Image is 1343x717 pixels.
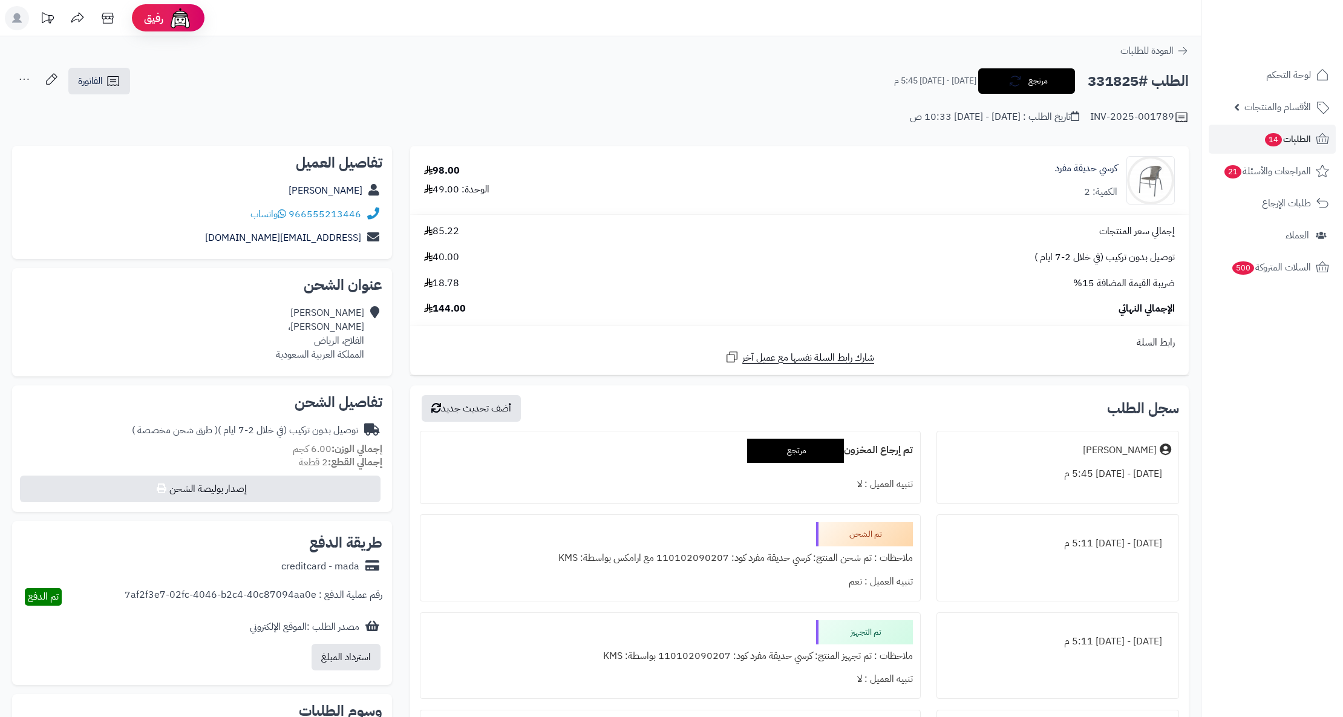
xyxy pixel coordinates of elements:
[428,570,913,594] div: تنبيه العميل : نعم
[276,306,364,361] div: [PERSON_NAME] [PERSON_NAME]، الفلاح، الرياض المملكة العربية السعودية
[428,644,913,668] div: ملاحظات : تم تجهيز المنتج: كرسي حديقة مفرد كود: 110102090207 بواسطة: KMS
[944,462,1171,486] div: [DATE] - [DATE] 5:45 م
[299,455,382,470] small: 2 قطعة
[32,6,62,33] a: تحديثات المنصة
[428,473,913,496] div: تنبيه العميل : لا
[422,395,521,422] button: أضف تحديث جديد
[20,476,381,502] button: إصدار بوليصة الشحن
[844,443,913,457] b: تم إرجاع المخزون
[424,250,459,264] span: 40.00
[816,620,913,644] div: تم التجهيز
[144,11,163,25] span: رفيق
[289,207,361,221] a: 966555213446
[424,164,460,178] div: 98.00
[1119,302,1175,316] span: الإجمالي النهائي
[1223,163,1311,180] span: المراجعات والأسئلة
[1209,125,1336,154] a: الطلبات14
[424,302,466,316] span: 144.00
[332,442,382,456] strong: إجمالي الوزن:
[309,535,382,550] h2: طريقة الدفع
[22,395,382,410] h2: تفاصيل الشحن
[1209,253,1336,282] a: السلات المتروكة500
[424,277,459,290] span: 18.78
[168,6,192,30] img: ai-face.png
[1090,110,1189,125] div: INV-2025-001789
[78,74,103,88] span: الفاتورة
[1232,261,1254,275] span: 500
[1262,195,1311,212] span: طلبات الإرجاع
[289,183,362,198] a: [PERSON_NAME]
[428,546,913,570] div: ملاحظات : تم شحن المنتج: كرسي حديقة مفرد كود: 110102090207 مع ارامكس بواسطة: KMS
[1231,259,1311,276] span: السلات المتروكة
[312,644,381,670] button: استرداد المبلغ
[28,589,59,604] span: تم الدفع
[1127,156,1174,205] img: 1736602175-110102090207-90x90.jpg
[978,68,1075,94] button: مرتجع
[428,667,913,691] div: تنبيه العميل : لا
[1107,401,1179,416] h3: سجل الطلب
[293,442,382,456] small: 6.00 كجم
[944,630,1171,653] div: [DATE] - [DATE] 5:11 م
[1034,250,1175,264] span: توصيل بدون تركيب (في خلال 2-7 ايام )
[281,560,359,574] div: creditcard - mada
[415,336,1184,350] div: رابط السلة
[1120,44,1189,58] a: العودة للطلبات
[125,588,382,606] div: رقم عملية الدفع : 7af2f3e7-02fc-4046-b2c4-40c87094aa0e
[424,183,489,197] div: الوحدة: 49.00
[1286,227,1309,244] span: العملاء
[1264,131,1311,148] span: الطلبات
[1083,444,1157,457] div: [PERSON_NAME]
[1261,34,1332,59] img: logo-2.png
[328,455,382,470] strong: إجمالي القطع:
[1084,185,1117,199] div: الكمية: 2
[1099,224,1175,238] span: إجمالي سعر المنتجات
[132,424,358,437] div: توصيل بدون تركيب (في خلال 2-7 ايام )
[894,75,976,87] small: [DATE] - [DATE] 5:45 م
[742,351,874,365] span: شارك رابط السلة نفسها مع عميل آخر
[22,278,382,292] h2: عنوان الشحن
[132,423,218,437] span: ( طرق شحن مخصصة )
[424,224,459,238] span: 85.22
[1055,162,1117,175] a: كرسي حديقة مفرد
[1209,221,1336,250] a: العملاء
[22,156,382,170] h2: تفاصيل العميل
[250,620,359,634] div: مصدر الطلب :الموقع الإلكتروني
[68,68,130,94] a: الفاتورة
[747,439,844,463] div: مرتجع
[944,532,1171,555] div: [DATE] - [DATE] 5:11 م
[910,110,1079,124] div: تاريخ الطلب : [DATE] - [DATE] 10:33 ص
[1209,189,1336,218] a: طلبات الإرجاع
[1209,157,1336,186] a: المراجعات والأسئلة21
[1244,99,1311,116] span: الأقسام والمنتجات
[1088,69,1189,94] h2: الطلب #331825
[1265,133,1282,146] span: 14
[816,522,913,546] div: تم الشحن
[1266,67,1311,83] span: لوحة التحكم
[1209,61,1336,90] a: لوحة التحكم
[250,207,286,221] a: واتساب
[1073,277,1175,290] span: ضريبة القيمة المضافة 15%
[725,350,874,365] a: شارك رابط السلة نفسها مع عميل آخر
[1224,165,1241,178] span: 21
[205,231,361,245] a: [EMAIL_ADDRESS][DOMAIN_NAME]
[1120,44,1174,58] span: العودة للطلبات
